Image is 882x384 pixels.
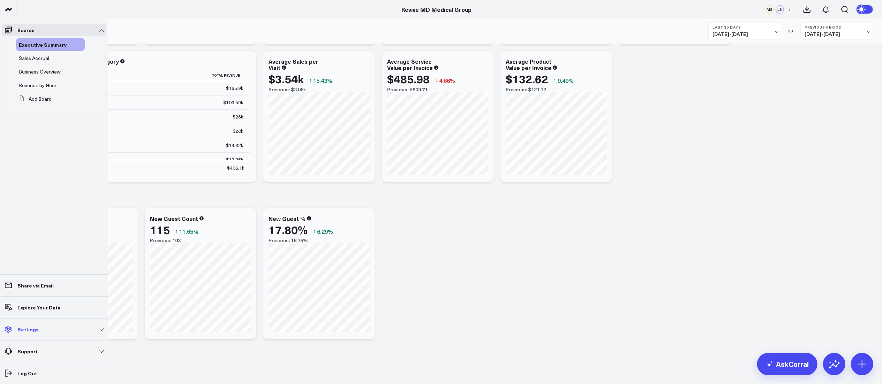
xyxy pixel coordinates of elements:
div: $485.98 [387,72,430,85]
div: Previous: 16.75% [269,238,370,243]
div: Average Sales per Visit [269,57,318,71]
p: Share via Email [17,283,54,288]
div: 115 [150,223,170,236]
div: New Guest % [269,215,306,222]
a: Revive MD Medical Group [402,6,472,13]
div: $406.1k [227,164,244,171]
th: Total Revenue [101,70,250,81]
b: Last 30 Days [713,25,777,29]
p: Support [17,348,38,354]
div: $14.32k [226,142,243,149]
div: New Guest Count [150,215,198,222]
div: Previous: 103 [150,238,251,243]
p: Boards [17,27,35,33]
span: Revenue by Hour [19,82,56,89]
span: ↑ [309,76,312,85]
a: Sales Accrual [19,55,49,61]
p: Settings [17,327,39,332]
div: MS [766,5,774,14]
div: Previous: $121.12 [506,87,607,92]
span: 9.49% [558,77,574,84]
span: 15.43% [313,77,332,84]
span: + [789,7,792,12]
div: $103.59k [223,99,243,106]
button: + [786,5,794,14]
button: Last 30 Days[DATE]-[DATE] [709,23,781,39]
div: Previous: $509.71 [387,87,488,92]
span: [DATE] - [DATE] [713,31,777,37]
span: [DATE] - [DATE] [805,31,869,37]
div: VS [785,29,797,33]
button: Previous Period[DATE]-[DATE] [801,23,873,39]
span: 4.66% [439,77,455,84]
div: Average Product Value per Invoice [506,57,551,71]
a: Revenue by Hour [19,83,56,88]
b: Previous Period [805,25,869,29]
a: Log Out [2,367,106,379]
p: Log Out [17,370,37,376]
span: ↓ [435,76,438,85]
a: Business Overview [19,69,61,75]
button: Add Board [16,93,52,105]
span: ↑ [175,227,178,236]
div: $132.62 [506,72,548,85]
div: Average Service Value per Invoice [387,57,433,71]
span: 11.65% [179,228,198,235]
span: ↑ [553,76,556,85]
a: AskCorral [757,353,817,375]
div: LS [776,5,784,14]
span: 6.29% [317,228,333,235]
div: $12.25k [226,156,243,163]
span: Executive Summary [19,41,67,48]
p: Explore Your Data [17,305,60,310]
div: $165.9k [226,85,243,92]
span: ↑ [313,227,316,236]
div: $3.54k [269,72,304,85]
div: $26k [233,113,243,120]
a: Executive Summary [19,42,67,47]
span: Business Overview [19,68,61,75]
div: $20k [233,128,243,135]
div: 17.80% [269,223,308,236]
div: Previous: $3.06k [269,87,370,92]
